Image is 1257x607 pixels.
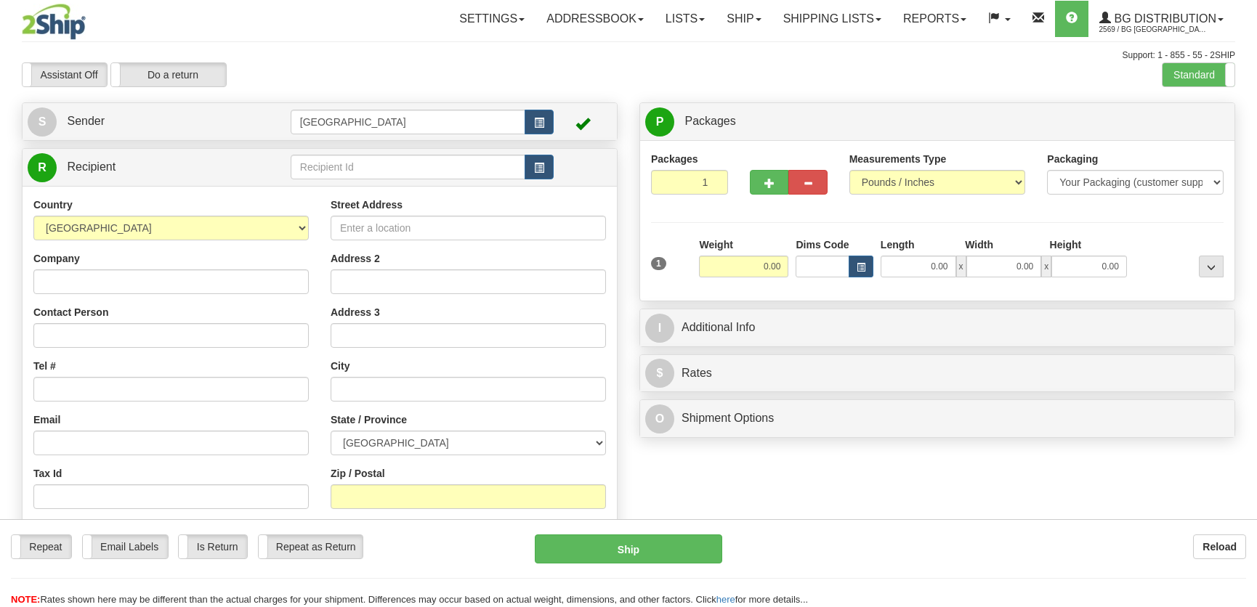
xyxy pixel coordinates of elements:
[448,1,535,37] a: Settings
[331,197,403,212] label: Street Address
[1224,229,1256,378] iframe: chat widget
[331,466,385,481] label: Zip / Postal
[331,359,349,373] label: City
[1088,1,1234,37] a: BG Distribution 2569 / BG [GEOGRAPHIC_DATA] (PRINCIPAL)
[956,256,966,277] span: x
[684,115,735,127] span: Packages
[651,257,666,270] span: 1
[716,594,735,605] a: here
[535,534,722,563] button: Ship
[28,152,262,182] a: R Recipient
[291,155,525,179] input: Recipient Id
[33,305,108,319] label: Contact Person
[33,359,56,373] label: Tel #
[645,404,1229,433] a: OShipment Options
[28,153,57,182] span: R
[965,237,993,252] label: Width
[83,535,168,558] label: Email Labels
[291,110,525,134] input: Sender Id
[331,216,606,240] input: Enter a location
[645,313,1229,343] a: IAdditional Info
[1193,534,1246,559] button: Reload
[1199,256,1224,277] div: ...
[11,594,40,605] span: NOTE:
[1047,152,1098,166] label: Packaging
[22,49,1235,62] div: Support: 1 - 855 - 55 - 2SHIP
[67,115,105,127] span: Sender
[881,237,915,252] label: Length
[33,197,73,212] label: Country
[716,1,772,37] a: Ship
[111,63,226,86] label: Do a return
[796,237,849,252] label: Dims Code
[23,63,107,86] label: Assistant Off
[12,535,71,558] label: Repeat
[33,466,62,481] label: Tax Id
[699,237,732,252] label: Weight
[331,251,380,266] label: Address 2
[1203,541,1237,553] b: Reload
[33,251,80,266] label: Company
[772,1,892,37] a: Shipping lists
[645,107,1229,137] a: P Packages
[259,535,363,558] label: Repeat as Return
[28,107,57,137] span: S
[645,359,674,388] span: $
[22,4,86,40] img: logo2569.jpg
[645,359,1229,388] a: $Rates
[1111,12,1216,25] span: BG Distribution
[179,535,246,558] label: Is Return
[645,404,674,433] span: O
[535,1,655,37] a: Addressbook
[28,107,291,137] a: S Sender
[1041,256,1051,277] span: x
[331,305,380,319] label: Address 3
[892,1,977,37] a: Reports
[651,152,698,166] label: Packages
[331,412,407,427] label: State / Province
[1163,63,1234,86] label: Standard
[849,152,947,166] label: Measurements Type
[645,107,674,137] span: P
[645,314,674,343] span: I
[67,160,116,173] span: Recipient
[33,412,60,427] label: Email
[1099,23,1208,37] span: 2569 / BG [GEOGRAPHIC_DATA] (PRINCIPAL)
[1050,237,1082,252] label: Height
[655,1,716,37] a: Lists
